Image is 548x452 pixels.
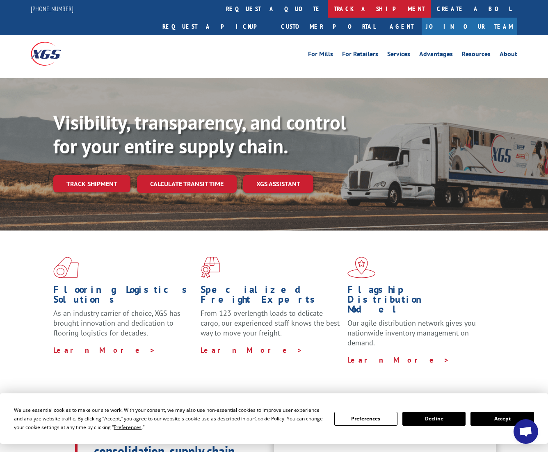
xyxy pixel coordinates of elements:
[347,318,476,347] span: Our agile distribution network gives you nationwide inventory management on demand.
[334,412,397,426] button: Preferences
[500,51,517,60] a: About
[53,285,194,308] h1: Flooring Logistics Solutions
[53,257,79,278] img: xgs-icon-total-supply-chain-intelligence-red
[201,345,303,355] a: Learn More >
[347,257,376,278] img: xgs-icon-flagship-distribution-model-red
[201,308,342,345] p: From 123 overlength loads to delicate cargo, our experienced staff knows the best way to move you...
[14,406,324,431] div: We use essential cookies to make our site work. With your consent, we may also use non-essential ...
[347,355,450,365] a: Learn More >
[201,285,342,308] h1: Specialized Freight Experts
[342,51,378,60] a: For Retailers
[201,257,220,278] img: xgs-icon-focused-on-flooring-red
[137,175,237,193] a: Calculate transit time
[31,5,73,13] a: [PHONE_NUMBER]
[462,51,491,60] a: Resources
[419,51,453,60] a: Advantages
[422,18,517,35] a: Join Our Team
[308,51,333,60] a: For Mills
[53,110,346,159] b: Visibility, transparency, and control for your entire supply chain.
[347,285,489,318] h1: Flagship Distribution Model
[243,175,313,193] a: XGS ASSISTANT
[381,18,422,35] a: Agent
[402,412,466,426] button: Decline
[53,345,155,355] a: Learn More >
[275,18,381,35] a: Customer Portal
[156,18,275,35] a: Request a pickup
[53,175,130,192] a: Track shipment
[470,412,534,426] button: Accept
[387,51,410,60] a: Services
[53,308,180,338] span: As an industry carrier of choice, XGS has brought innovation and dedication to flooring logistics...
[114,424,142,431] span: Preferences
[514,419,538,444] a: Open chat
[254,415,284,422] span: Cookie Policy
